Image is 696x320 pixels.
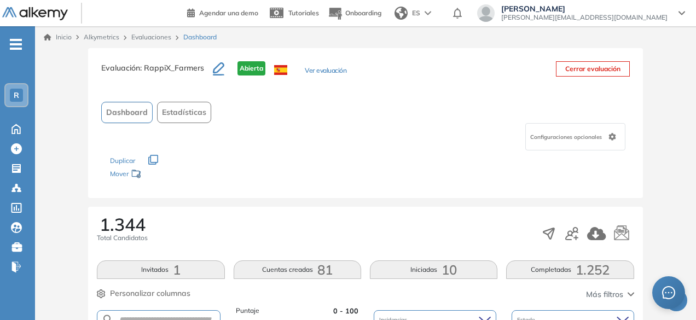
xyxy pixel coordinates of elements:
[236,306,259,316] span: Puntaje
[345,9,381,17] span: Onboarding
[14,91,19,100] span: R
[97,288,190,299] button: Personalizar columnas
[101,102,153,123] button: Dashboard
[157,102,211,123] button: Estadísticas
[288,9,319,17] span: Tutoriales
[110,156,135,165] span: Duplicar
[100,216,146,233] span: 1.344
[199,9,258,17] span: Agendar una demo
[274,65,287,75] img: ESP
[506,260,634,279] button: Completadas1.252
[305,66,346,77] button: Ver evaluación
[234,260,361,279] button: Cuentas creadas81
[530,133,604,141] span: Configuraciones opcionales
[586,289,634,300] button: Más filtros
[101,61,213,84] h3: Evaluación
[110,165,219,185] div: Mover
[187,5,258,19] a: Agendar una demo
[501,4,668,13] span: [PERSON_NAME]
[2,7,68,21] img: Logo
[183,32,217,42] span: Dashboard
[525,123,625,150] div: Configuraciones opcionales
[97,260,224,279] button: Invitados1
[501,13,668,22] span: [PERSON_NAME][EMAIL_ADDRESS][DOMAIN_NAME]
[162,107,206,118] span: Estadísticas
[333,306,358,316] span: 0 - 100
[131,33,171,41] a: Evaluaciones
[370,260,497,279] button: Iniciadas10
[84,33,119,41] span: Alkymetrics
[395,7,408,20] img: world
[586,289,623,300] span: Más filtros
[556,61,630,77] button: Cerrar evaluación
[662,286,675,299] span: message
[44,32,72,42] a: Inicio
[412,8,420,18] span: ES
[140,63,204,73] span: : RappiX_Farmers
[10,43,22,45] i: -
[110,288,190,299] span: Personalizar columnas
[237,61,265,75] span: Abierta
[425,11,431,15] img: arrow
[97,233,148,243] span: Total Candidatos
[106,107,148,118] span: Dashboard
[328,2,381,25] button: Onboarding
